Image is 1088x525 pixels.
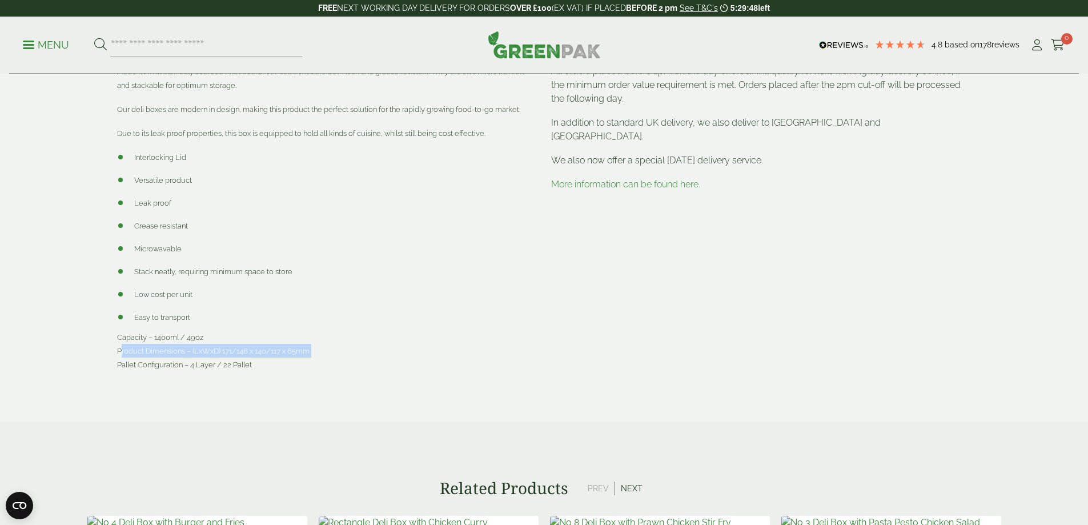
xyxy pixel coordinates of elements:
a: Menu [23,38,69,50]
span: Made from sustainably sourced Kraft board, our deli boxes are both leak and grease resistant. The... [117,67,526,90]
p: All orders placed before 2pm on the day of order will qualify for next working day delivery servi... [551,65,971,106]
span: left [758,3,770,13]
span: 178 [979,40,991,49]
span: Leak proof [134,199,171,207]
span: 0 [1061,33,1073,45]
p: Menu [23,38,69,52]
strong: OVER £100 [510,3,552,13]
span: Grease resistant [134,222,188,230]
button: Next [615,482,648,495]
img: REVIEWS.io [819,41,869,49]
i: My Account [1030,39,1044,51]
span: Capacity – 1400ml / 49oz Product Dimensions – (LxWxD) 171/148 x 140/117 x 65mm Pallet Configurati... [117,333,310,369]
a: More information can be found here. [551,179,700,190]
span: 5:29:48 [730,3,758,13]
h3: Related Products [440,479,568,498]
span: Microwavable [134,245,182,253]
strong: BEFORE 2 pm [626,3,677,13]
div: 4.78 Stars [874,39,926,50]
a: 0 [1051,37,1065,54]
span: 4.8 [932,40,945,49]
span: reviews [991,40,1019,49]
a: See T&C's [680,3,718,13]
span: Stack neatly, requiring minimum space to store [134,267,292,276]
span: Low cost per unit [134,290,192,299]
span: Our deli boxes are modern in design, making this product the perfect solution for the rapidly gro... [117,105,520,114]
p: We also now offer a special [DATE] delivery service. [551,154,971,167]
span: Versatile product [134,176,192,185]
p: In addition to standard UK delivery, we also deliver to [GEOGRAPHIC_DATA] and [GEOGRAPHIC_DATA]. [551,116,971,143]
span: Based on [945,40,979,49]
span: Interlocking Lid [134,153,186,162]
i: Cart [1051,39,1065,51]
img: GreenPak Supplies [488,31,601,58]
button: Prev [582,482,615,495]
span: Easy to transport [134,313,190,322]
strong: FREE [318,3,337,13]
span: Due to its leak proof properties, this box is equipped to hold all kinds of cuisine, whilst still... [117,129,485,138]
button: Open CMP widget [6,492,33,519]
